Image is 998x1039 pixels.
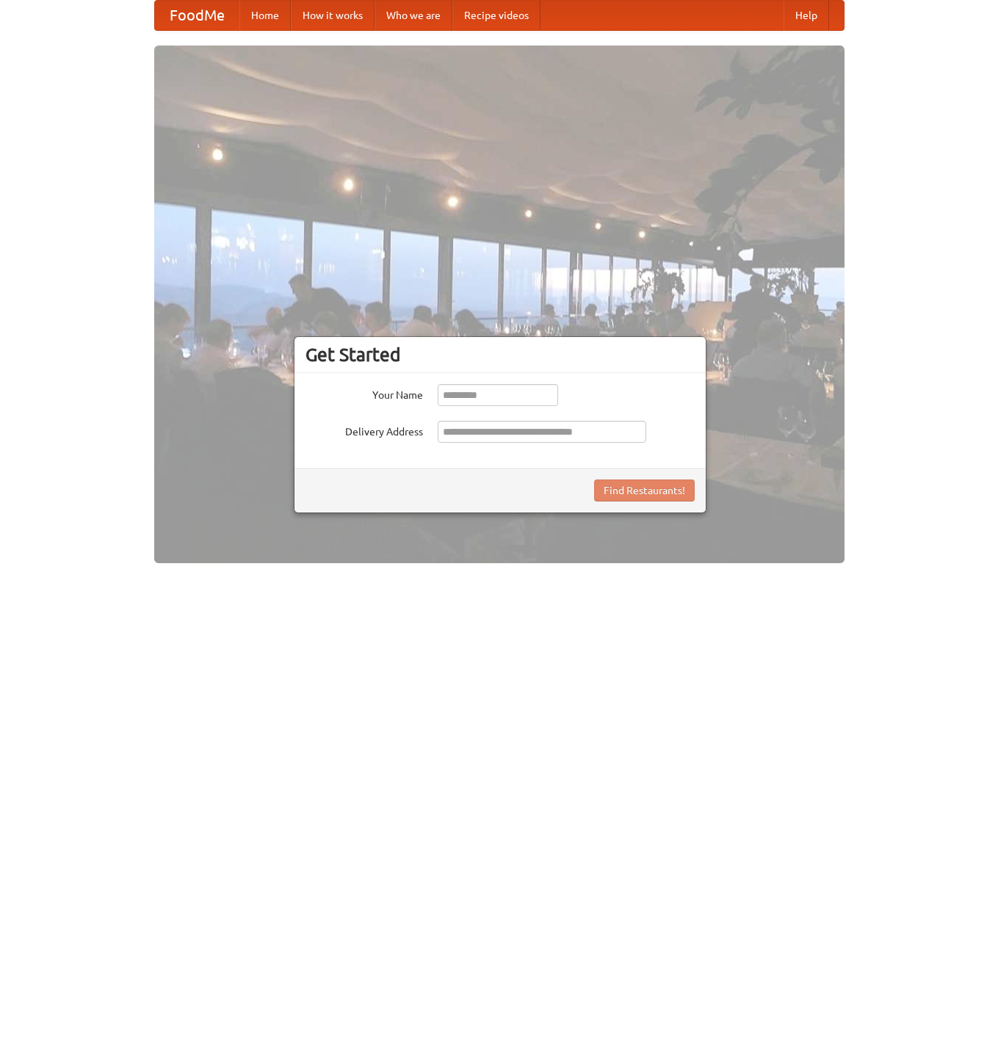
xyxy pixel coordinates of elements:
[375,1,452,30] a: Who we are
[305,344,695,366] h3: Get Started
[594,479,695,502] button: Find Restaurants!
[291,1,375,30] a: How it works
[784,1,829,30] a: Help
[305,421,423,439] label: Delivery Address
[305,384,423,402] label: Your Name
[155,1,239,30] a: FoodMe
[452,1,540,30] a: Recipe videos
[239,1,291,30] a: Home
